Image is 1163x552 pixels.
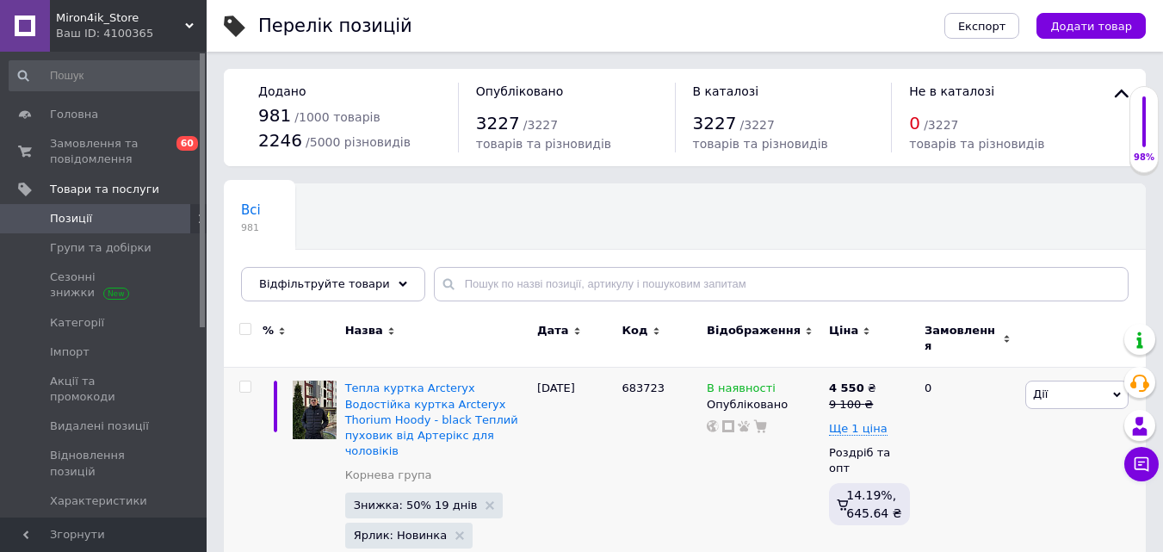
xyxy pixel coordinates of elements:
[50,136,159,167] span: Замовлення та повідомлення
[345,468,432,483] a: Корнева група
[354,499,478,511] span: Знижка: 50% 19 днів
[829,422,888,436] span: Ще 1 ціна
[1050,20,1132,33] span: Додати товар
[50,344,90,360] span: Імпорт
[50,419,149,434] span: Видалені позиції
[50,107,98,122] span: Головна
[693,113,737,133] span: 3227
[241,221,261,234] span: 981
[1036,13,1146,39] button: Додати товар
[56,26,207,41] div: Ваш ID: 4100365
[693,84,759,98] span: В каталозі
[434,267,1129,301] input: Пошук по назві позиції, артикулу і пошуковим запитам
[258,84,306,98] span: Додано
[293,381,337,439] img: Теплая куртка Arcteryx Водостойкая куртка Arcteryx Thorium Hoody - black Теплый пуховик от Артери...
[56,10,185,26] span: Miron4ik_Store
[1033,388,1048,400] span: Дії
[50,315,104,331] span: Категорії
[9,60,203,91] input: Пошук
[306,135,411,149] span: / 5000 різновидів
[345,323,383,338] span: Назва
[829,397,876,412] div: 9 100 ₴
[829,381,864,394] b: 4 550
[846,488,901,519] span: 14.19%, 645.64 ₴
[258,105,291,126] span: 981
[345,381,518,457] a: Тепла куртка Arcteryx Водостійка куртка Arcteryx Thorium Hoody - black Теплий пуховик від Артерік...
[537,323,569,338] span: Дата
[258,130,302,151] span: 2246
[294,110,380,124] span: / 1000 товарів
[924,118,958,132] span: / 3227
[241,202,261,218] span: Всі
[1130,152,1158,164] div: 98%
[354,530,448,541] span: Ярлик: Новинка
[1124,447,1159,481] button: Чат з покупцем
[176,136,198,151] span: 60
[50,493,147,509] span: Характеристики
[829,445,910,476] div: Роздріб та опт
[50,448,159,479] span: Відновлення позицій
[50,270,159,301] span: Сезонні знижки
[50,374,159,405] span: Акції та промокоди
[50,240,152,256] span: Групи та добірки
[50,182,159,197] span: Товари та послуги
[909,137,1044,151] span: товарів та різновидів
[707,397,820,412] div: Опубліковано
[263,323,274,338] span: %
[476,84,564,98] span: Опубліковано
[740,118,775,132] span: / 3227
[829,323,858,338] span: Ціна
[523,118,558,132] span: / 3227
[829,381,876,396] div: ₴
[925,323,999,354] span: Замовлення
[476,137,611,151] span: товарів та різновидів
[50,211,92,226] span: Позиції
[622,323,647,338] span: Код
[258,17,412,35] div: Перелік позицій
[707,381,776,400] span: В наявності
[909,84,994,98] span: Не в каталозі
[622,381,665,394] span: 683723
[693,137,828,151] span: товарів та різновидів
[259,277,390,290] span: Відфільтруйте товари
[476,113,520,133] span: 3227
[909,113,920,133] span: 0
[707,323,801,338] span: Відображення
[958,20,1006,33] span: Експорт
[944,13,1020,39] button: Експорт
